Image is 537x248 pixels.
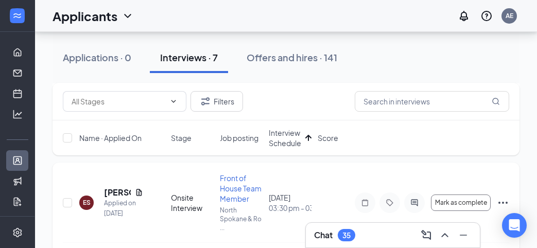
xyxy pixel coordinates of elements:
[437,227,453,243] button: ChevronUp
[12,10,22,21] svg: WorkstreamLogo
[420,229,432,241] svg: ComposeMessage
[384,199,396,207] svg: Tag
[355,91,509,112] input: Search in interviews
[104,198,143,219] div: Applied on [DATE]
[418,227,435,243] button: ComposeMessage
[122,10,134,22] svg: ChevronDown
[359,199,371,207] svg: Note
[79,133,142,143] span: Name · Applied On
[104,187,131,198] h5: [PERSON_NAME]
[408,199,421,207] svg: ActiveChat
[497,197,509,209] svg: Ellipses
[247,51,337,64] div: Offers and hires · 141
[169,97,178,105] svg: ChevronDown
[439,229,451,241] svg: ChevronUp
[160,51,218,64] div: Interviews · 7
[269,192,311,213] div: [DATE]
[302,132,315,144] svg: ArrowUp
[431,194,491,211] button: Mark as complete
[190,91,243,112] button: Filter Filters
[12,109,23,119] svg: Analysis
[314,229,333,241] h3: Chat
[83,198,91,207] div: ES
[171,192,214,213] div: Onsite Interview
[457,229,470,241] svg: Minimize
[135,188,143,197] svg: Document
[53,7,117,25] h1: Applicants
[220,173,262,203] span: Front of House Team Member
[199,95,212,108] svg: Filter
[269,203,311,213] span: 03:30 pm - 03:45 pm
[318,133,338,143] span: Score
[171,133,192,143] span: Stage
[506,11,513,20] div: AE
[455,227,472,243] button: Minimize
[458,10,470,22] svg: Notifications
[63,51,131,64] div: Applications · 0
[342,231,351,240] div: 35
[12,227,23,238] svg: Settings
[435,199,487,206] span: Mark as complete
[480,10,493,22] svg: QuestionInfo
[269,128,301,148] span: Interview Schedule
[502,213,527,238] div: Open Intercom Messenger
[72,96,165,107] input: All Stages
[492,97,500,105] svg: MagnifyingGlass
[220,206,263,232] p: North Spokane & Ro ...
[220,133,258,143] span: Job posting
